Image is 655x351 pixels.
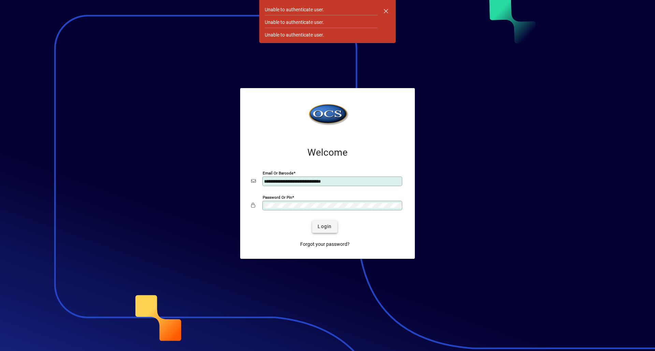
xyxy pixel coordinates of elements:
[263,195,292,199] mat-label: Password or Pin
[251,147,404,158] h2: Welcome
[312,221,337,233] button: Login
[265,6,324,13] div: Unable to authenticate user.
[318,223,332,230] span: Login
[297,238,352,251] a: Forgot your password?
[265,19,324,26] div: Unable to authenticate user.
[378,3,394,19] button: Dismiss
[300,241,350,248] span: Forgot your password?
[265,31,324,39] div: Unable to authenticate user.
[263,170,293,175] mat-label: Email or Barcode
